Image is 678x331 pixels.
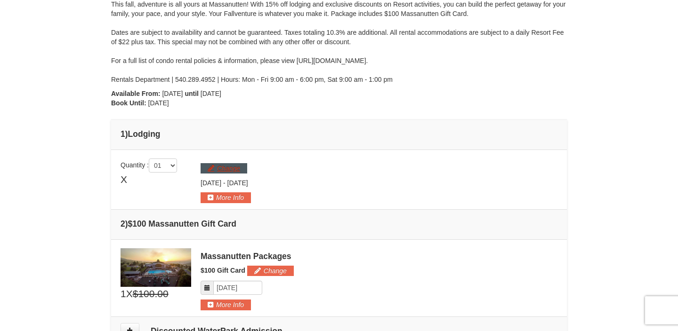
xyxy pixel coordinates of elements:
[148,99,169,107] span: [DATE]
[121,248,191,287] img: 6619879-1.jpg
[201,163,247,173] button: Change
[247,266,294,276] button: Change
[227,179,248,187] span: [DATE]
[185,90,199,97] strong: until
[121,219,557,229] h4: 2 $100 Massanutten Gift Card
[111,99,146,107] strong: Book Until:
[201,192,251,203] button: More Info
[201,90,221,97] span: [DATE]
[121,173,127,187] span: X
[121,129,557,139] h4: 1 Lodging
[201,179,221,187] span: [DATE]
[125,219,128,229] span: )
[111,90,161,97] strong: Available From:
[121,161,177,169] span: Quantity :
[223,179,226,187] span: -
[201,299,251,310] button: More Info
[125,129,128,139] span: )
[201,252,557,261] div: Massanutten Packages
[121,287,126,301] span: 1
[162,90,183,97] span: [DATE]
[133,287,169,301] span: $100.00
[201,267,245,274] span: $100 Gift Card
[126,287,133,301] span: X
